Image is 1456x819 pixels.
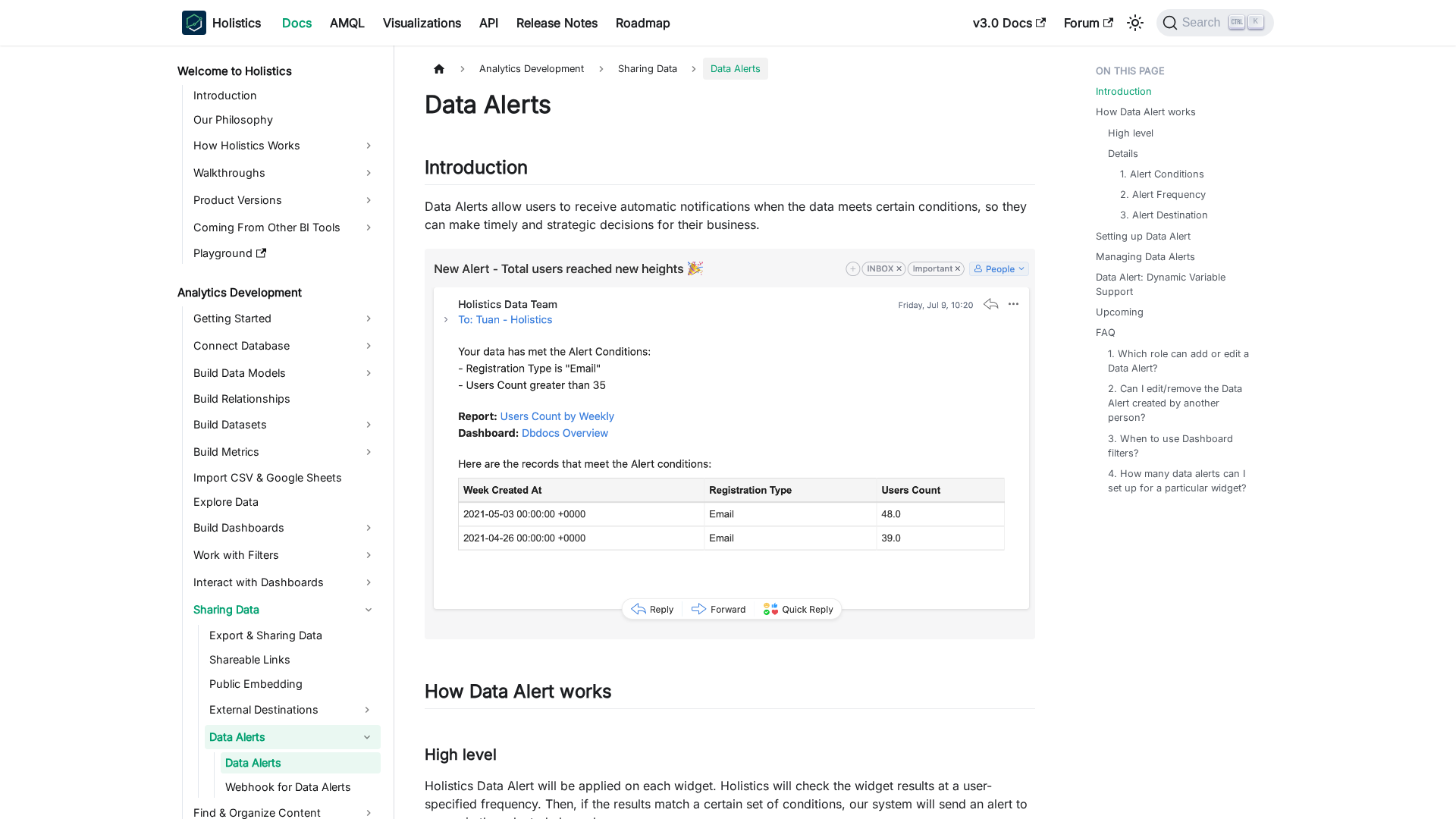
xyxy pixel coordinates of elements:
a: Interact with Dashboards [189,570,381,595]
h2: How Data Alert works [425,680,1035,709]
h1: Data Alerts [425,89,1035,120]
nav: Docs sidebar [167,45,394,819]
a: HolisticsHolistics [182,11,261,35]
a: How Holistics Works [189,133,381,158]
span: Data Alerts [703,58,768,80]
button: Switch between dark and light mode (currently light mode) [1123,11,1147,35]
a: Managing Data Alerts [1096,249,1195,264]
span: Analytics Development [472,58,591,80]
a: v3.0 Docs [964,11,1055,35]
a: 4. How many data alerts can I set up for a particular widget? [1108,466,1259,495]
img: Holistics [182,11,206,35]
a: Details [1108,146,1138,161]
a: Build Metrics [189,440,381,464]
a: High level [1108,126,1153,140]
a: Work with Filters [189,543,381,567]
a: Upcoming [1096,305,1144,319]
a: Import CSV & Google Sheets [189,467,381,488]
a: Forum [1055,11,1122,35]
a: Sharing Data [189,598,381,622]
a: 2. Can I edit/remove the Data Alert created by another person? [1108,381,1259,425]
a: AMQL [321,11,374,35]
a: Docs [273,11,321,35]
a: Webhook for Data Alerts [221,777,381,798]
h2: Introduction [425,156,1035,185]
h3: High level [425,745,1035,764]
a: Introduction [1096,84,1152,99]
a: Product Versions [189,188,381,212]
a: Visualizations [374,11,470,35]
a: API [470,11,507,35]
a: 1. Alert Conditions [1120,167,1204,181]
a: Explore Data [189,491,381,513]
a: Setting up Data Alert [1096,229,1191,243]
a: Build Dashboards [189,516,381,540]
a: Connect Database [189,334,381,358]
a: Release Notes [507,11,607,35]
a: Welcome to Holistics [173,61,381,82]
a: 2. Alert Frequency [1120,187,1206,202]
a: Home page [425,58,453,80]
button: Expand sidebar category 'External Destinations' [353,698,381,722]
a: FAQ [1096,325,1116,340]
button: Collapse sidebar category 'Data Alerts' [353,725,381,749]
a: 3. Alert Destination [1120,208,1208,222]
a: Roadmap [607,11,679,35]
a: 1. Which role can add or edit a Data Alert? [1108,347,1259,375]
img: Example of an email alert [425,249,1035,639]
p: Data Alerts allow users to receive automatic notifications when the data meets certain conditions... [425,197,1035,234]
a: 3. When to use Dashboard filters? [1108,431,1259,460]
a: Data Alerts [221,752,381,773]
a: External Destinations [205,698,353,722]
button: Search (Ctrl+K) [1156,9,1274,36]
a: Public Embedding [205,673,381,695]
a: Analytics Development [173,282,381,303]
a: Coming From Other BI Tools [189,215,381,240]
a: Walkthroughs [189,161,381,185]
span: Search [1178,16,1230,30]
a: Introduction [189,85,381,106]
a: Build Data Models [189,361,381,385]
a: Build Relationships [189,388,381,409]
a: Data Alerts [205,725,353,749]
a: Our Philosophy [189,109,381,130]
a: Getting Started [189,306,381,331]
a: How Data Alert works [1096,105,1196,119]
a: Build Datasets [189,413,381,437]
a: Playground [189,243,381,264]
a: Data Alert: Dynamic Variable Support [1096,270,1265,299]
kbd: K [1248,15,1263,29]
nav: Breadcrumbs [425,58,1035,80]
a: Export & Sharing Data [205,625,381,646]
a: Shareable Links [205,649,381,670]
span: Sharing Data [610,58,685,80]
b: Holistics [212,14,261,32]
